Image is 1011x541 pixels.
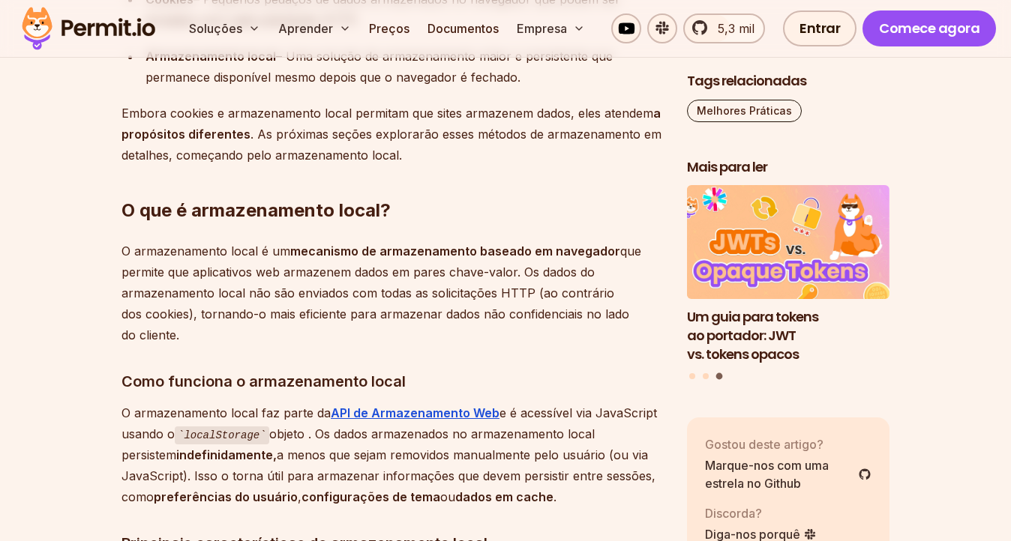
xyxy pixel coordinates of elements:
a: API de Armazenamento Web [331,405,499,420]
font: – Uma solução de armazenamento maior e persistente que permanece disponível mesmo depois que o na... [145,49,613,85]
font: Melhores Práticas [697,104,792,117]
font: a propósitos diferentes [121,106,661,142]
button: Soluções [183,13,266,43]
font: Embora cookies e armazenamento local permitam que sites armazenem dados, eles atendem [121,106,653,121]
font: Gostou deste artigo? [705,437,823,452]
button: Ir para o slide 1 [689,373,695,379]
a: Comece agora [862,10,996,46]
button: Empresa [511,13,591,43]
button: Aprender [272,13,357,43]
div: Postagens [687,186,889,382]
li: 3 de 3 [687,186,889,364]
a: 5,3 mil [683,13,765,43]
font: Tags relacionadas [687,71,806,90]
a: Um guia para tokens ao portador: JWT vs. tokens opacosUm guia para tokens ao portador: JWT vs. to... [687,186,889,364]
font: , [298,489,301,504]
font: objeto . Os dados armazenados no armazenamento local persistem [121,426,595,463]
font: 5,3 mil [718,21,754,36]
font: Empresa [517,21,567,36]
font: . As próximas seções explorarão esses métodos de armazenamento em detalhes, começando pelo armaze... [121,127,661,163]
font: O armazenamento local faz parte da [121,405,331,420]
a: Marque-nos com uma estrela no Github [705,456,871,492]
button: Ir para o slide 2 [703,373,709,379]
a: Melhores Práticas [687,100,802,122]
img: Um guia para tokens ao portador: JWT vs. tokens opacos [687,186,889,300]
font: dados em cache [455,489,553,504]
font: Discorda? [705,506,762,521]
font: Como funciona o armazenamento local [121,372,406,390]
font: e é acessível via JavaScript usando o [121,405,657,441]
font: Preços [369,21,409,36]
font: Aprender [278,21,333,36]
font: Comece agora [879,19,979,37]
font: a menos que sejam removidos manualmente pelo usuário (ou via JavaScript). Isso o torna útil para ... [121,447,655,504]
font: ou [440,489,455,504]
a: Preços [363,13,415,43]
font: preferências do usuário [154,489,298,504]
font: que permite que aplicativos web armazenem dados em pares chave-valor. Os dados do armazenamento l... [121,244,641,342]
font: Entrar [799,19,840,37]
code: localStorage [175,426,269,444]
font: Mais para ler [687,157,767,176]
font: O armazenamento local é um [121,244,290,259]
a: Documentos [421,13,505,43]
font: . [553,489,556,504]
font: configurações de tema [301,489,440,504]
font: Soluções [189,21,242,36]
font: indefinidamente, [176,447,277,462]
font: Documentos [427,21,499,36]
font: O que é armazenamento local? [121,199,391,221]
button: Vá para o slide 3 [715,373,722,380]
a: Entrar [783,10,856,46]
font: mecanismo de armazenamento baseado em navegador [290,244,620,259]
img: Logotipo da permissão [15,3,162,54]
font: Armazenamento local [145,49,276,64]
font: Um guia para tokens ao portador: JWT vs. tokens opacos [687,307,818,363]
